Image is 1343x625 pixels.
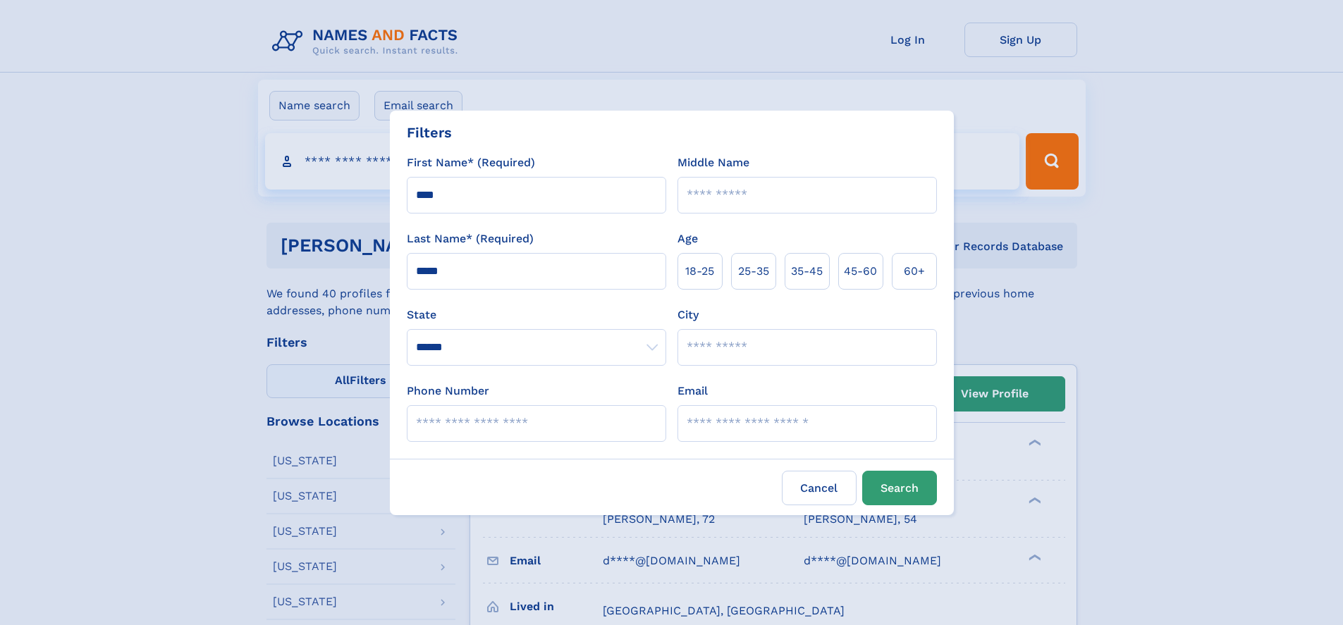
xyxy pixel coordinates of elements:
span: 35‑45 [791,263,823,280]
span: 60+ [904,263,925,280]
div: Filters [407,122,452,143]
span: 18‑25 [685,263,714,280]
label: Cancel [782,471,857,505]
label: City [677,307,699,323]
label: Last Name* (Required) [407,230,534,247]
label: Middle Name [677,154,749,171]
span: 25‑35 [738,263,769,280]
label: State [407,307,666,323]
label: Email [677,383,708,400]
label: Phone Number [407,383,489,400]
span: 45‑60 [844,263,877,280]
label: Age [677,230,698,247]
label: First Name* (Required) [407,154,535,171]
button: Search [862,471,937,505]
